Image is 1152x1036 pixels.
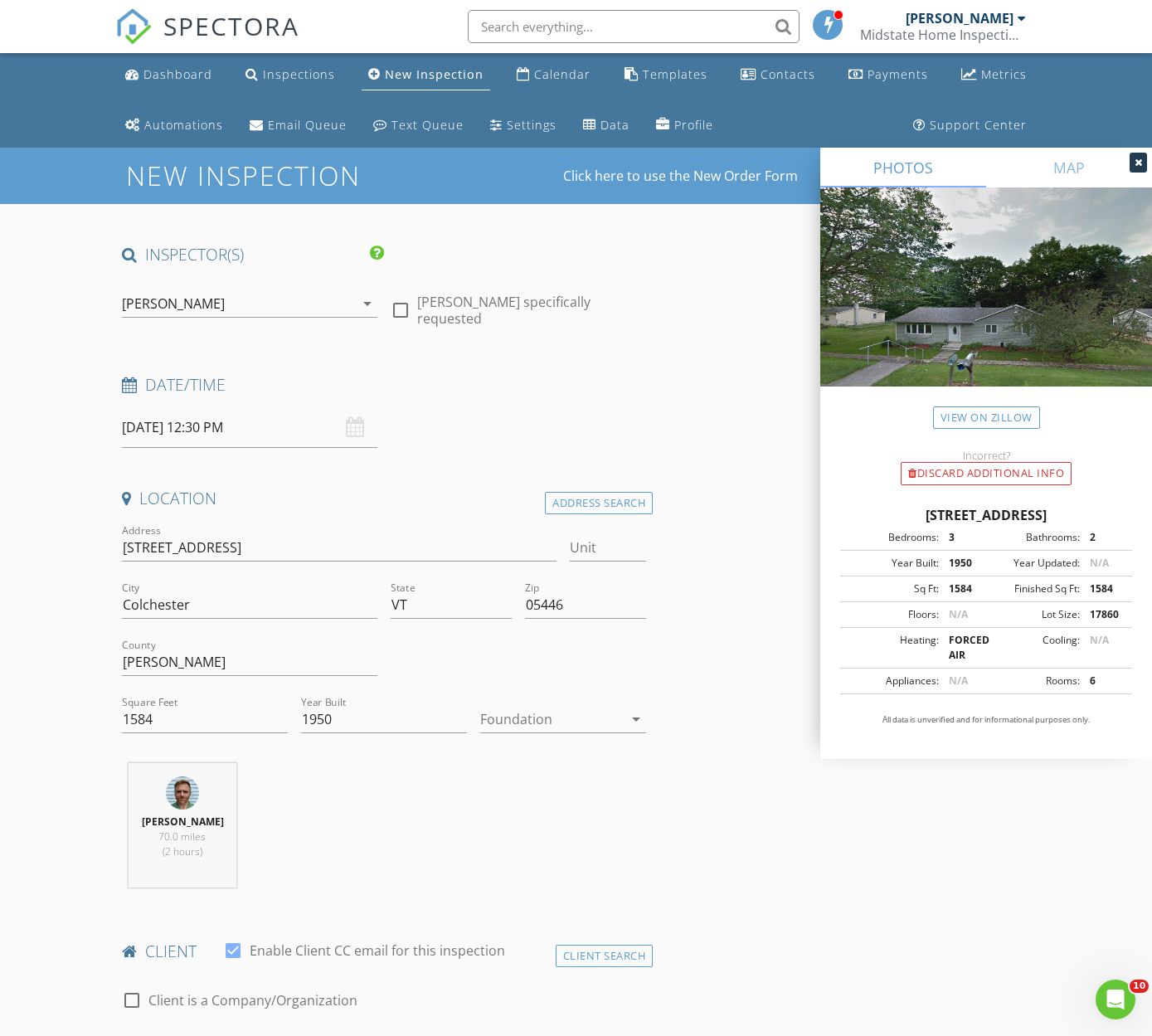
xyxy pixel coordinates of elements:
div: Incorrect? [820,449,1152,462]
div: Email Queue [268,117,347,133]
div: Rooms: [986,674,1080,688]
a: New Inspection [362,60,490,90]
a: Automations (Basic) [119,110,230,141]
a: Company Profile [649,110,720,141]
span: 10 [1130,980,1149,993]
span: N/A [1090,556,1109,570]
span: 70.0 miles [158,829,206,844]
span: N/A [1090,633,1109,647]
img: img_0064_2.jpg [166,776,199,810]
div: Finished Sq Ft: [986,581,1080,596]
h1: New Inspection [126,161,493,190]
div: Discard Additional info [901,462,1072,485]
h4: client [122,941,646,962]
div: 17860 [1080,607,1127,622]
div: Appliances: [845,674,939,688]
img: The Best Home Inspection Software - Spectora [115,8,152,45]
a: Dashboard [119,60,219,90]
span: (2 hours) [163,844,202,858]
label: Client is a Company/Organization [148,992,357,1009]
a: Support Center [907,110,1033,141]
div: 1950 [939,556,986,571]
div: Cooling: [986,633,1080,663]
a: Payments [842,60,935,90]
a: SPECTORA [115,22,299,57]
div: Floors: [845,607,939,622]
a: Contacts [734,60,822,90]
a: Calendar [510,60,597,90]
div: 1584 [1080,581,1127,596]
span: N/A [949,674,968,688]
div: Metrics [981,66,1027,82]
div: Automations [144,117,223,133]
i: arrow_drop_down [357,294,377,314]
div: Support Center [930,117,1027,133]
a: MAP [986,148,1152,187]
div: Bathrooms: [986,530,1080,545]
div: Client Search [556,945,654,967]
a: Metrics [955,60,1033,90]
div: Year Updated: [986,556,1080,571]
div: 3 [939,530,986,545]
a: Email Queue [243,110,353,141]
div: Payments [868,66,928,82]
div: [PERSON_NAME] [906,10,1013,27]
div: 1584 [939,581,986,596]
div: Dashboard [143,66,212,82]
div: Bedrooms: [845,530,939,545]
div: Contacts [761,66,815,82]
div: Data [600,117,629,133]
div: Lot Size: [986,607,1080,622]
div: Settings [507,117,557,133]
div: Templates [643,66,707,82]
div: [PERSON_NAME] [122,296,225,311]
div: [STREET_ADDRESS] [840,505,1132,525]
iframe: Intercom live chat [1096,980,1135,1019]
div: Sq Ft: [845,581,939,596]
input: Search everything... [468,10,800,43]
div: Address Search [545,492,653,514]
h4: Location [122,488,646,509]
div: Text Queue [391,117,464,133]
span: SPECTORA [163,8,299,43]
div: Year Built: [845,556,939,571]
h4: Date/Time [122,374,646,396]
div: 2 [1080,530,1127,545]
div: Profile [674,117,713,133]
div: FORCED AIR [939,633,986,663]
img: streetview [820,187,1152,426]
div: Inspections [263,66,335,82]
div: Calendar [534,66,591,82]
a: Inspections [239,60,342,90]
a: Click here to use the New Order Form [563,169,798,182]
p: All data is unverified and for informational purposes only. [840,714,1132,726]
a: Settings [484,110,563,141]
a: Data [576,110,636,141]
a: Templates [618,60,714,90]
span: N/A [949,607,968,621]
strong: [PERSON_NAME] [142,815,224,829]
a: View on Zillow [933,406,1040,429]
label: Enable Client CC email for this inspection [250,942,505,959]
i: arrow_drop_down [626,709,646,729]
label: [PERSON_NAME] specifically requested [417,294,646,327]
input: Select date [122,407,377,448]
h4: INSPECTOR(S) [122,244,384,265]
div: 6 [1080,674,1127,688]
div: Heating: [845,633,939,663]
div: Midstate Home Inspections LLC [860,27,1026,43]
a: PHOTOS [820,148,986,187]
div: New Inspection [385,66,484,82]
a: Text Queue [367,110,470,141]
